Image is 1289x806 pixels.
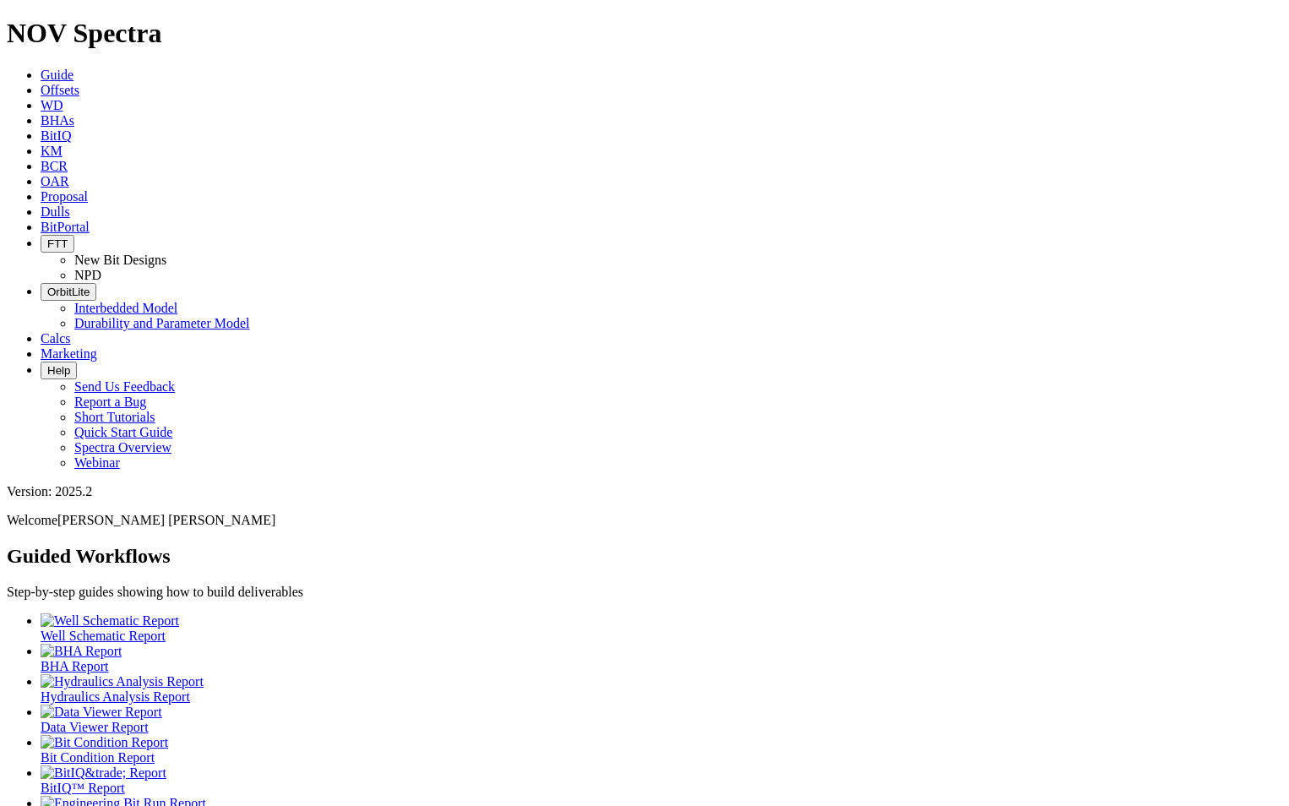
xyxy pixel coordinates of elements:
a: New Bit Designs [74,253,166,267]
button: OrbitLite [41,283,96,301]
a: Offsets [41,83,79,97]
div: Version: 2025.2 [7,484,1282,499]
p: Step-by-step guides showing how to build deliverables [7,585,1282,600]
a: Data Viewer Report Data Viewer Report [41,705,1282,734]
a: Proposal [41,189,88,204]
img: BHA Report [41,644,122,659]
span: BHA Report [41,659,108,673]
a: Dulls [41,204,70,219]
a: Interbedded Model [74,301,177,315]
span: FTT [47,237,68,250]
a: Short Tutorials [74,410,155,424]
img: Well Schematic Report [41,613,179,629]
a: Calcs [41,331,71,346]
span: Data Viewer Report [41,720,149,734]
img: Hydraulics Analysis Report [41,674,204,689]
h2: Guided Workflows [7,545,1282,568]
span: Well Schematic Report [41,629,166,643]
a: NPD [74,268,101,282]
span: Help [47,364,70,377]
a: Send Us Feedback [74,379,175,394]
a: Hydraulics Analysis Report Hydraulics Analysis Report [41,674,1282,704]
button: Help [41,362,77,379]
a: Marketing [41,346,97,361]
span: Hydraulics Analysis Report [41,689,190,704]
p: Welcome [7,513,1282,528]
img: BitIQ&trade; Report [41,765,166,781]
h1: NOV Spectra [7,18,1282,49]
a: Well Schematic Report Well Schematic Report [41,613,1282,643]
a: Quick Start Guide [74,425,172,439]
a: BHAs [41,113,74,128]
a: Webinar [74,455,120,470]
span: [PERSON_NAME] [PERSON_NAME] [57,513,275,527]
a: Report a Bug [74,395,146,409]
a: Guide [41,68,73,82]
img: Data Viewer Report [41,705,162,720]
a: WD [41,98,63,112]
a: OAR [41,174,69,188]
a: Durability and Parameter Model [74,316,250,330]
button: FTT [41,235,74,253]
a: BitIQ [41,128,71,143]
a: BCR [41,159,68,173]
span: OrbitLite [47,286,90,298]
img: Bit Condition Report [41,735,168,750]
span: BitIQ™ Report [41,781,125,795]
a: KM [41,144,63,158]
span: Bit Condition Report [41,750,155,765]
a: Bit Condition Report Bit Condition Report [41,735,1282,765]
a: BitIQ&trade; Report BitIQ™ Report [41,765,1282,795]
a: BHA Report BHA Report [41,644,1282,673]
a: Spectra Overview [74,440,171,455]
a: BitPortal [41,220,90,234]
